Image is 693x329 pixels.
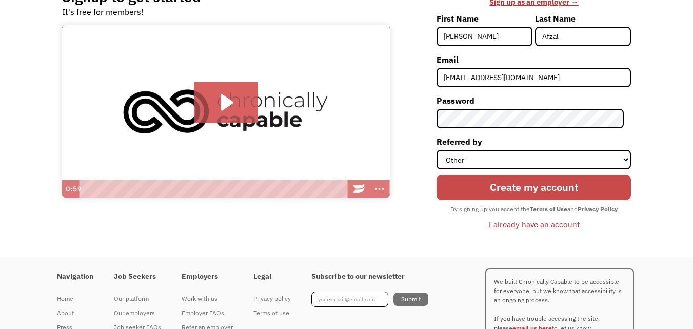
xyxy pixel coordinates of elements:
a: I already have an account [481,216,587,233]
a: Employer FAQs [182,306,233,320]
button: Show more buttons [369,180,390,198]
div: Home [57,293,93,305]
label: Password [437,92,631,109]
div: Employer FAQs [182,307,233,319]
h4: Job Seekers [114,272,161,281]
div: Terms of use [253,307,291,319]
div: Privacy policy [253,293,291,305]
img: Introducing Chronically Capable [62,25,390,198]
form: Footer Newsletter [311,292,428,307]
h4: Legal [253,272,291,281]
div: Our platform [114,293,161,305]
div: Work with us [182,293,233,305]
strong: Terms of Use [530,205,567,213]
a: Our platform [114,292,161,306]
input: Mitchell [535,27,631,46]
label: First Name [437,10,532,27]
a: Wistia Logo -- Learn More [349,180,369,198]
label: Last Name [535,10,631,27]
strong: Privacy Policy [578,205,618,213]
div: Playbar [84,180,344,198]
div: About [57,307,93,319]
input: Create my account [437,175,631,200]
div: I already have an account [488,218,580,230]
a: Privacy policy [253,292,291,306]
a: About [57,306,93,320]
form: Member-Signup-Form [437,10,631,233]
a: Home [57,292,93,306]
a: Terms of use [253,306,291,320]
h4: Subscribe to our newsletter [311,272,428,281]
label: Referred by [437,133,631,150]
h4: Employers [182,272,233,281]
div: By signing up you accept the and [445,203,623,216]
div: It's free for members! [62,6,144,18]
input: Submit [393,293,428,306]
input: your-email@email.com [311,292,388,307]
div: Our employers [114,307,161,319]
h4: Navigation [57,272,93,281]
input: john@doe.com [437,68,631,87]
button: Play Video: Introducing Chronically Capable [194,82,258,123]
a: Work with us [182,292,233,306]
a: Our employers [114,306,161,320]
label: Email [437,51,631,68]
input: Joni [437,27,532,46]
